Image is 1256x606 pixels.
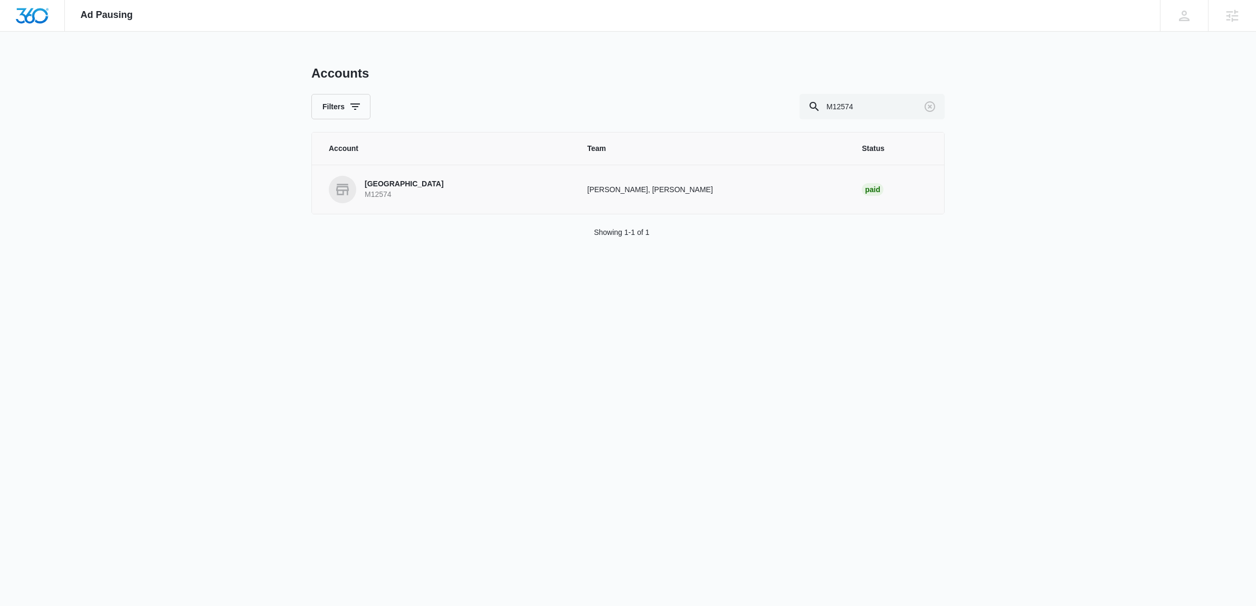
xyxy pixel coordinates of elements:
a: [GEOGRAPHIC_DATA]M12574 [329,176,562,203]
p: [GEOGRAPHIC_DATA] [365,179,444,190]
span: Account [329,143,562,154]
span: Team [587,143,836,154]
p: M12574 [365,190,444,200]
p: Showing 1-1 of 1 [594,227,649,238]
div: Paid [862,183,883,196]
h1: Accounts [311,65,369,81]
button: Filters [311,94,370,119]
input: Search By Account Number [800,94,945,119]
span: Ad Pausing [81,10,133,21]
span: Status [862,143,927,154]
button: Clear [921,98,938,115]
p: [PERSON_NAME], [PERSON_NAME] [587,184,836,195]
